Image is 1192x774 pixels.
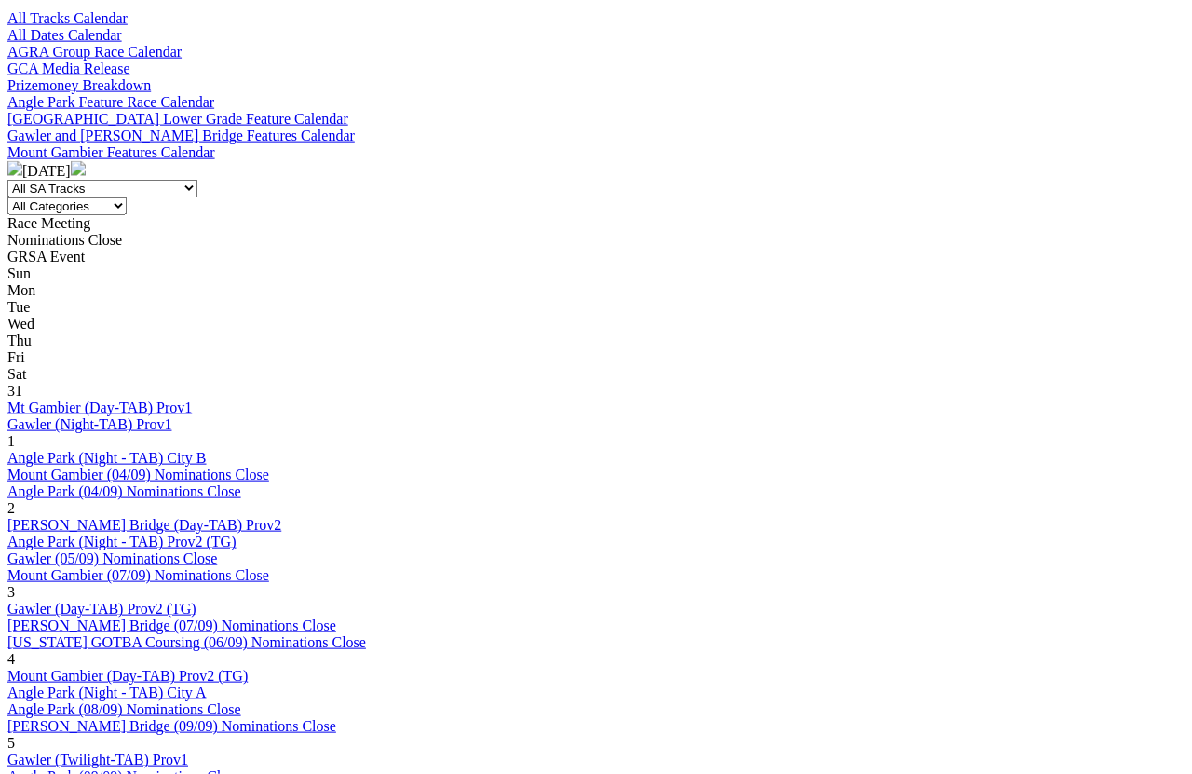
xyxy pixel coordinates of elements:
[7,550,217,566] a: Gawler (05/09) Nominations Close
[7,44,182,60] a: AGRA Group Race Calendar
[7,349,1185,366] div: Fri
[7,144,215,160] a: Mount Gambier Features Calendar
[7,433,15,449] span: 1
[7,651,15,667] span: 4
[7,752,188,767] a: Gawler (Twilight-TAB) Prov1
[7,634,366,650] a: [US_STATE] GOTBA Coursing (06/09) Nominations Close
[7,282,1185,299] div: Mon
[7,567,269,583] a: Mount Gambier (07/09) Nominations Close
[7,718,336,734] a: [PERSON_NAME] Bridge (09/09) Nominations Close
[7,618,336,633] a: [PERSON_NAME] Bridge (07/09) Nominations Close
[7,316,1185,333] div: Wed
[7,534,237,550] a: Angle Park (Night - TAB) Prov2 (TG)
[7,400,192,415] a: Mt Gambier (Day-TAB) Prov1
[7,299,1185,316] div: Tue
[7,500,15,516] span: 2
[7,27,122,43] a: All Dates Calendar
[7,111,348,127] a: [GEOGRAPHIC_DATA] Lower Grade Feature Calendar
[7,735,15,751] span: 5
[7,701,241,717] a: Angle Park (08/09) Nominations Close
[7,61,130,76] a: GCA Media Release
[71,161,86,176] img: chevron-right-pager-white.svg
[7,685,207,700] a: Angle Park (Night - TAB) City A
[7,249,1185,265] div: GRSA Event
[7,232,1185,249] div: Nominations Close
[7,366,1185,383] div: Sat
[7,517,281,533] a: [PERSON_NAME] Bridge (Day-TAB) Prov2
[7,77,151,93] a: Prizemoney Breakdown
[7,483,241,499] a: Angle Park (04/09) Nominations Close
[7,584,15,600] span: 3
[7,333,1185,349] div: Thu
[7,601,196,617] a: Gawler (Day-TAB) Prov2 (TG)
[7,128,355,143] a: Gawler and [PERSON_NAME] Bridge Features Calendar
[7,450,207,466] a: Angle Park (Night - TAB) City B
[7,10,128,26] a: All Tracks Calendar
[7,161,22,176] img: chevron-left-pager-white.svg
[7,467,269,482] a: Mount Gambier (04/09) Nominations Close
[7,265,1185,282] div: Sun
[7,161,1185,180] div: [DATE]
[7,383,22,399] span: 31
[7,94,214,110] a: Angle Park Feature Race Calendar
[7,416,171,432] a: Gawler (Night-TAB) Prov1
[7,668,248,684] a: Mount Gambier (Day-TAB) Prov2 (TG)
[7,215,1185,232] div: Race Meeting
